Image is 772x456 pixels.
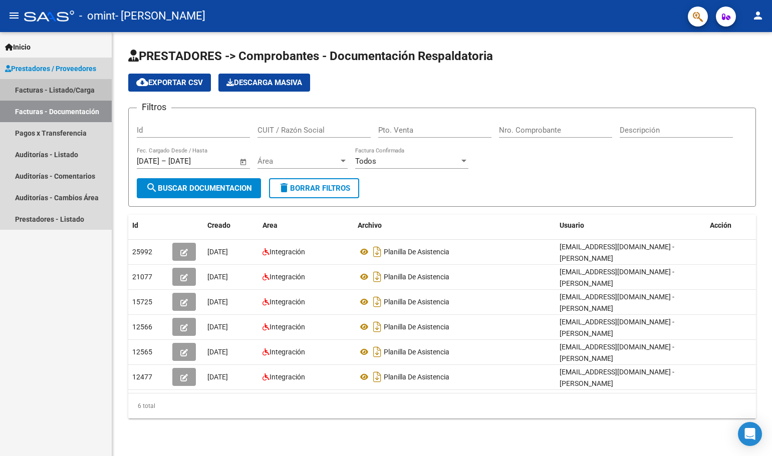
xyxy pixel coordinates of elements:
[128,49,493,63] span: PRESTADORES -> Comprobantes - Documentación Respaldatoria
[207,221,230,229] span: Creado
[371,369,384,385] i: Descargar documento
[258,157,339,166] span: Área
[218,74,310,92] button: Descarga Masiva
[738,422,762,446] div: Open Intercom Messenger
[560,318,674,337] span: [EMAIL_ADDRESS][DOMAIN_NAME] - [PERSON_NAME]
[263,221,278,229] span: Area
[128,215,168,236] datatable-header-cell: Id
[137,178,261,198] button: Buscar Documentacion
[371,244,384,260] i: Descargar documento
[128,393,756,418] div: 6 total
[207,348,228,356] span: [DATE]
[384,348,449,356] span: Planilla De Asistencia
[371,344,384,360] i: Descargar documento
[132,323,152,331] span: 12566
[560,343,674,362] span: [EMAIL_ADDRESS][DOMAIN_NAME] - [PERSON_NAME]
[79,5,115,27] span: - omint
[259,215,354,236] datatable-header-cell: Area
[207,248,228,256] span: [DATE]
[270,298,305,306] span: Integración
[238,156,249,168] button: Open calendar
[136,78,203,87] span: Exportar CSV
[371,269,384,285] i: Descargar documento
[5,63,96,74] span: Prestadores / Proveedores
[270,373,305,381] span: Integración
[710,221,731,229] span: Acción
[207,373,228,381] span: [DATE]
[560,368,674,387] span: [EMAIL_ADDRESS][DOMAIN_NAME] - [PERSON_NAME]
[270,348,305,356] span: Integración
[556,215,706,236] datatable-header-cell: Usuario
[358,221,382,229] span: Archivo
[269,178,359,198] button: Borrar Filtros
[226,78,302,87] span: Descarga Masiva
[371,294,384,310] i: Descargar documento
[207,273,228,281] span: [DATE]
[132,248,152,256] span: 25992
[371,319,384,335] i: Descargar documento
[218,74,310,92] app-download-masive: Descarga masiva de comprobantes (adjuntos)
[752,10,764,22] mat-icon: person
[132,221,138,229] span: Id
[384,248,449,256] span: Planilla De Asistencia
[132,298,152,306] span: 15725
[136,76,148,88] mat-icon: cloud_download
[168,157,217,166] input: Fecha fin
[384,273,449,281] span: Planilla De Asistencia
[560,293,674,312] span: [EMAIL_ADDRESS][DOMAIN_NAME] - [PERSON_NAME]
[128,74,211,92] button: Exportar CSV
[207,298,228,306] span: [DATE]
[207,323,228,331] span: [DATE]
[270,323,305,331] span: Integración
[560,243,674,262] span: [EMAIL_ADDRESS][DOMAIN_NAME] - [PERSON_NAME]
[203,215,259,236] datatable-header-cell: Creado
[355,157,376,166] span: Todos
[278,184,350,193] span: Borrar Filtros
[384,373,449,381] span: Planilla De Asistencia
[5,42,31,53] span: Inicio
[278,182,290,194] mat-icon: delete
[270,248,305,256] span: Integración
[354,215,556,236] datatable-header-cell: Archivo
[384,323,449,331] span: Planilla De Asistencia
[137,100,171,114] h3: Filtros
[137,157,159,166] input: Fecha inicio
[132,373,152,381] span: 12477
[146,184,252,193] span: Buscar Documentacion
[706,215,756,236] datatable-header-cell: Acción
[270,273,305,281] span: Integración
[161,157,166,166] span: –
[8,10,20,22] mat-icon: menu
[560,268,674,287] span: [EMAIL_ADDRESS][DOMAIN_NAME] - [PERSON_NAME]
[384,298,449,306] span: Planilla De Asistencia
[115,5,205,27] span: - [PERSON_NAME]
[132,273,152,281] span: 21077
[146,182,158,194] mat-icon: search
[132,348,152,356] span: 12565
[560,221,584,229] span: Usuario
